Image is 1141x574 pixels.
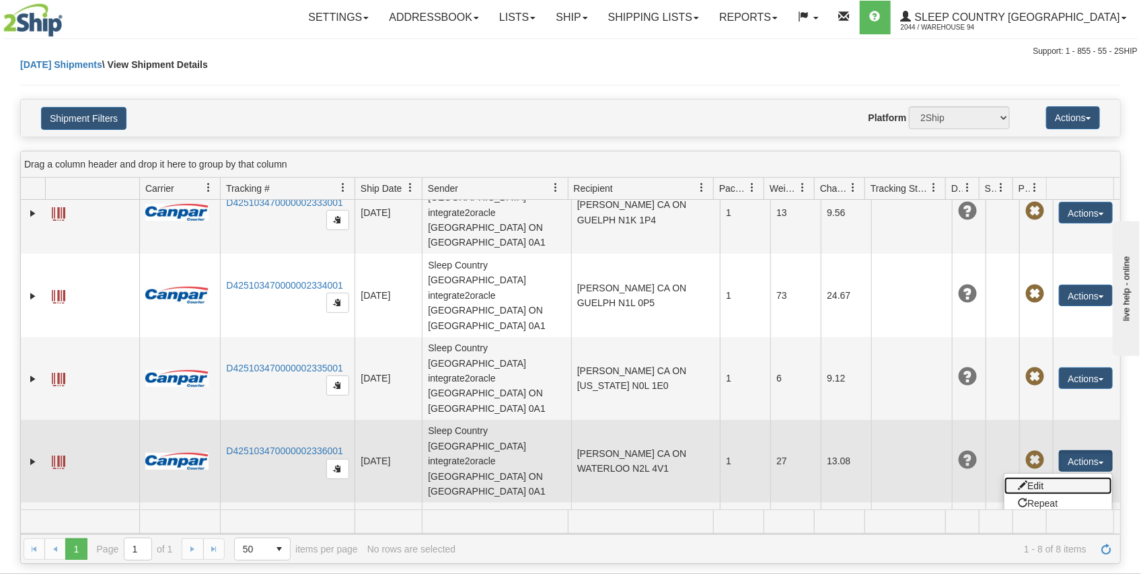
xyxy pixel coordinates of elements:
td: [DATE] [355,254,422,336]
a: Addressbook [379,1,489,34]
td: [PERSON_NAME] CA ON WATERLOO N2L 4V1 [571,420,721,503]
span: select [268,538,290,560]
td: 1 [720,171,770,254]
a: Packages filter column settings [741,176,764,199]
button: Copy to clipboard [326,210,349,230]
span: Shipment Issues [985,182,996,195]
span: Recipient [574,182,613,195]
a: Label [52,201,65,223]
span: Packages [719,182,747,195]
span: Page of 1 [97,538,173,561]
label: Platform [869,111,907,124]
span: Delivery Status [951,182,963,195]
td: 24.67 [821,254,871,336]
a: Recipient filter column settings [690,176,713,199]
span: Pickup Not Assigned [1025,451,1044,470]
a: Settings [298,1,379,34]
span: \ View Shipment Details [102,59,208,70]
span: Charge [820,182,848,195]
button: Actions [1046,106,1100,129]
span: Sleep Country [GEOGRAPHIC_DATA] [912,11,1120,23]
td: [PERSON_NAME] CA ON GUELPH N1L 0P5 [571,254,721,336]
td: 6 [770,337,821,420]
span: Page sizes drop down [234,538,291,561]
a: D425103470000002334001 [226,280,343,291]
td: 1 [720,337,770,420]
a: Shipping lists [598,1,709,34]
td: [DATE] [355,337,422,420]
span: Pickup Not Assigned [1025,367,1044,386]
img: 14 - Canpar [145,204,209,221]
td: [DATE] [355,420,422,503]
a: Ship Date filter column settings [399,176,422,199]
a: Pickup Status filter column settings [1023,176,1046,199]
td: [PERSON_NAME] CA ON GUELPH N1K 1P4 [571,171,721,254]
span: Tracking Status [871,182,929,195]
span: 2044 / Warehouse 94 [901,21,1002,34]
span: Page 1 [65,538,87,560]
span: 1 - 8 of 8 items [465,544,1087,554]
td: Sleep Country [GEOGRAPHIC_DATA] integrate2oracle [GEOGRAPHIC_DATA] ON [GEOGRAPHIC_DATA] 0A1 [422,420,571,503]
span: items per page [234,538,358,561]
a: Charge filter column settings [842,176,864,199]
span: 50 [243,542,260,556]
td: 13 [770,171,821,254]
a: D425103470000002336001 [226,445,343,456]
button: Shipment Filters [41,107,126,130]
button: Copy to clipboard [326,459,349,479]
td: 9.12 [821,337,871,420]
span: Ship Date [361,182,402,195]
img: 14 - Canpar [145,287,209,303]
button: Copy to clipboard [326,375,349,396]
td: 13.08 [821,420,871,503]
a: Lists [489,1,546,34]
a: Expand [26,455,40,468]
a: Expand [26,289,40,303]
a: Sleep Country [GEOGRAPHIC_DATA] 2044 / Warehouse 94 [891,1,1137,34]
a: Reports [709,1,788,34]
td: 1 [720,254,770,336]
a: Ship [546,1,597,34]
div: live help - online [10,11,124,22]
iframe: chat widget [1110,218,1140,355]
div: grid grouping header [21,151,1120,178]
a: Carrier filter column settings [197,176,220,199]
input: Page 1 [124,538,151,560]
td: 73 [770,254,821,336]
span: Carrier [145,182,174,195]
span: Tracking # [226,182,270,195]
span: Unknown [958,451,977,470]
a: Delivery Status filter column settings [956,176,979,199]
a: Shipment Issues filter column settings [990,176,1013,199]
span: Sender [428,182,458,195]
div: Support: 1 - 855 - 55 - 2SHIP [3,46,1138,57]
td: Sleep Country [GEOGRAPHIC_DATA] integrate2oracle [GEOGRAPHIC_DATA] ON [GEOGRAPHIC_DATA] 0A1 [422,337,571,420]
a: Refresh [1096,538,1117,560]
button: Actions [1059,202,1113,223]
a: D425103470000002335001 [226,363,343,373]
a: D425103470000002333001 [226,197,343,208]
span: Pickup Not Assigned [1025,285,1044,303]
td: Sleep Country [GEOGRAPHIC_DATA] integrate2oracle [GEOGRAPHIC_DATA] ON [GEOGRAPHIC_DATA] 0A1 [422,254,571,336]
td: Sleep Country [GEOGRAPHIC_DATA] integrate2oracle [GEOGRAPHIC_DATA] ON [GEOGRAPHIC_DATA] 0A1 [422,171,571,254]
a: Repeat [1004,495,1112,512]
td: [PERSON_NAME] CA ON [US_STATE] N0L 1E0 [571,337,721,420]
a: Sender filter column settings [545,176,568,199]
a: Label [52,284,65,306]
a: [DATE] Shipments [20,59,102,70]
img: 14 - Canpar [145,370,209,387]
div: No rows are selected [367,544,456,554]
button: Copy to clipboard [326,293,349,313]
a: Tracking Status filter column settings [922,176,945,199]
button: Actions [1059,450,1113,472]
span: Pickup Status [1019,182,1030,195]
a: Label [52,450,65,471]
td: [DATE] [355,171,422,254]
img: 14 - Canpar [145,453,209,470]
button: Actions [1059,285,1113,306]
img: logo2044.jpg [3,3,63,37]
span: Weight [770,182,798,195]
span: Unknown [958,202,977,221]
span: Pickup Not Assigned [1025,202,1044,221]
a: Weight filter column settings [791,176,814,199]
